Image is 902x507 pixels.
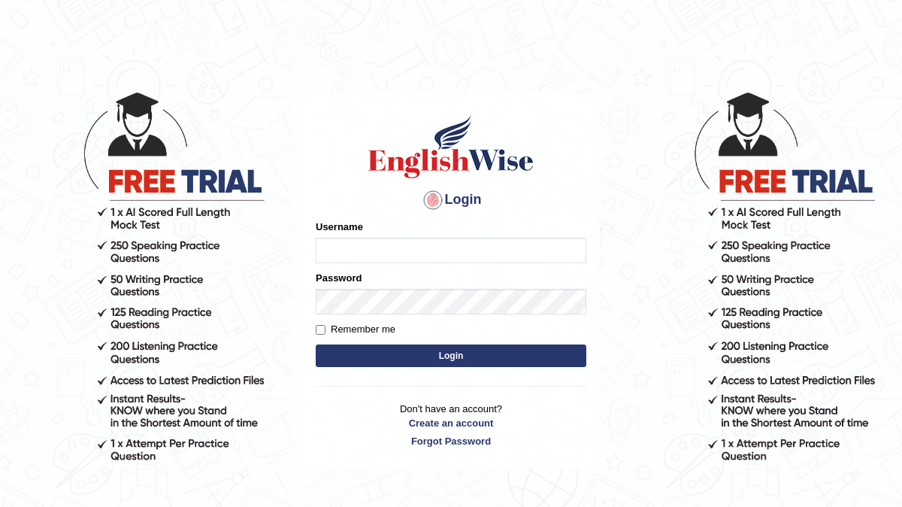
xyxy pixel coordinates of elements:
[316,322,395,337] label: Remember me
[316,271,362,285] label: Password
[316,345,586,367] button: Login
[316,188,586,212] h4: Login
[316,220,363,234] label: Username
[365,113,537,181] img: Logo of English Wise sign in for intelligent practice with AI
[316,402,586,448] p: Don't have an account?
[316,325,325,335] input: Remember me
[316,434,586,448] a: Forgot Password
[316,416,586,430] a: Create an account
